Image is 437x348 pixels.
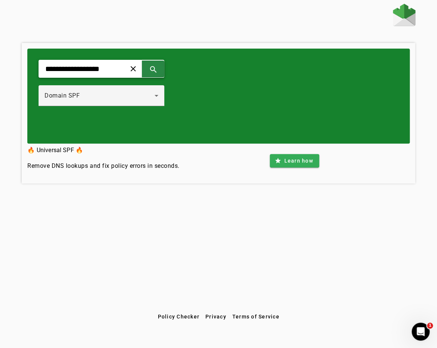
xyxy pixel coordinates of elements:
[27,145,179,155] h3: 🔥 Universal SPF 🔥
[229,310,282,323] button: Terms of Service
[27,161,179,170] h4: Remove DNS lookups and fix policy errors in seconds.
[393,4,415,28] a: Home
[205,314,226,320] span: Privacy
[155,310,202,323] button: Policy Checker
[45,92,80,99] span: Domain SPF
[427,323,433,329] span: 1
[232,314,279,320] span: Terms of Service
[393,4,415,26] img: Fraudmarc Logo
[284,157,313,164] span: Learn how
[270,154,319,167] button: Learn how
[158,314,199,320] span: Policy Checker
[202,310,229,323] button: Privacy
[412,323,430,341] iframe: Intercom live chat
